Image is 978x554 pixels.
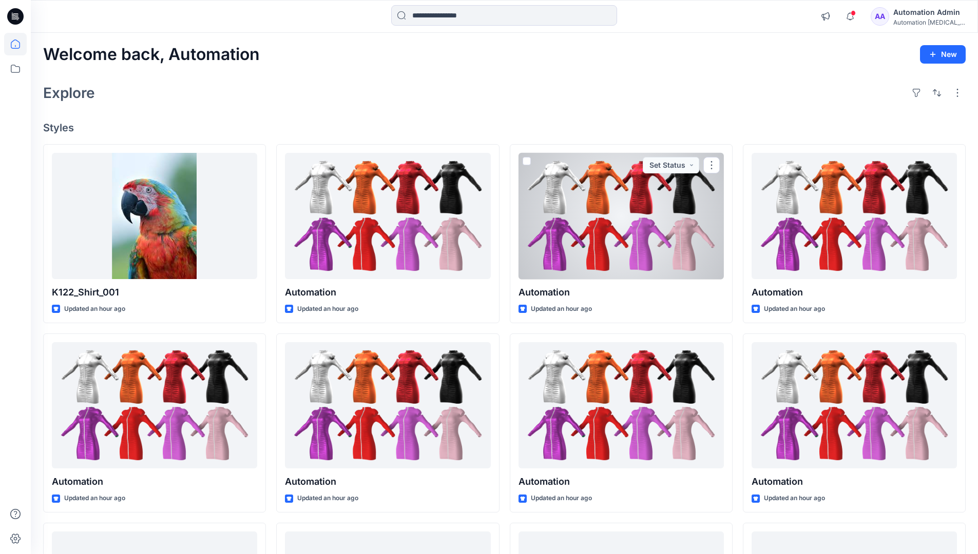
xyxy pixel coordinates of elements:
[752,474,957,489] p: Automation
[531,304,592,314] p: Updated an hour ago
[52,342,257,469] a: Automation
[920,45,966,64] button: New
[871,7,889,26] div: AA
[519,285,724,300] p: Automation
[752,342,957,469] a: Automation
[43,85,95,101] h2: Explore
[893,18,965,26] div: Automation [MEDICAL_DATA]...
[285,153,490,280] a: Automation
[519,342,724,469] a: Automation
[52,153,257,280] a: K122_Shirt_001
[285,342,490,469] a: Automation
[297,493,358,504] p: Updated an hour ago
[752,153,957,280] a: Automation
[285,285,490,300] p: Automation
[52,474,257,489] p: Automation
[752,285,957,300] p: Automation
[64,493,125,504] p: Updated an hour ago
[764,493,825,504] p: Updated an hour ago
[519,153,724,280] a: Automation
[531,493,592,504] p: Updated an hour ago
[764,304,825,314] p: Updated an hour ago
[43,45,260,64] h2: Welcome back, Automation
[519,474,724,489] p: Automation
[297,304,358,314] p: Updated an hour ago
[43,122,966,134] h4: Styles
[52,285,257,300] p: K122_Shirt_001
[64,304,125,314] p: Updated an hour ago
[285,474,490,489] p: Automation
[893,6,965,18] div: Automation Admin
